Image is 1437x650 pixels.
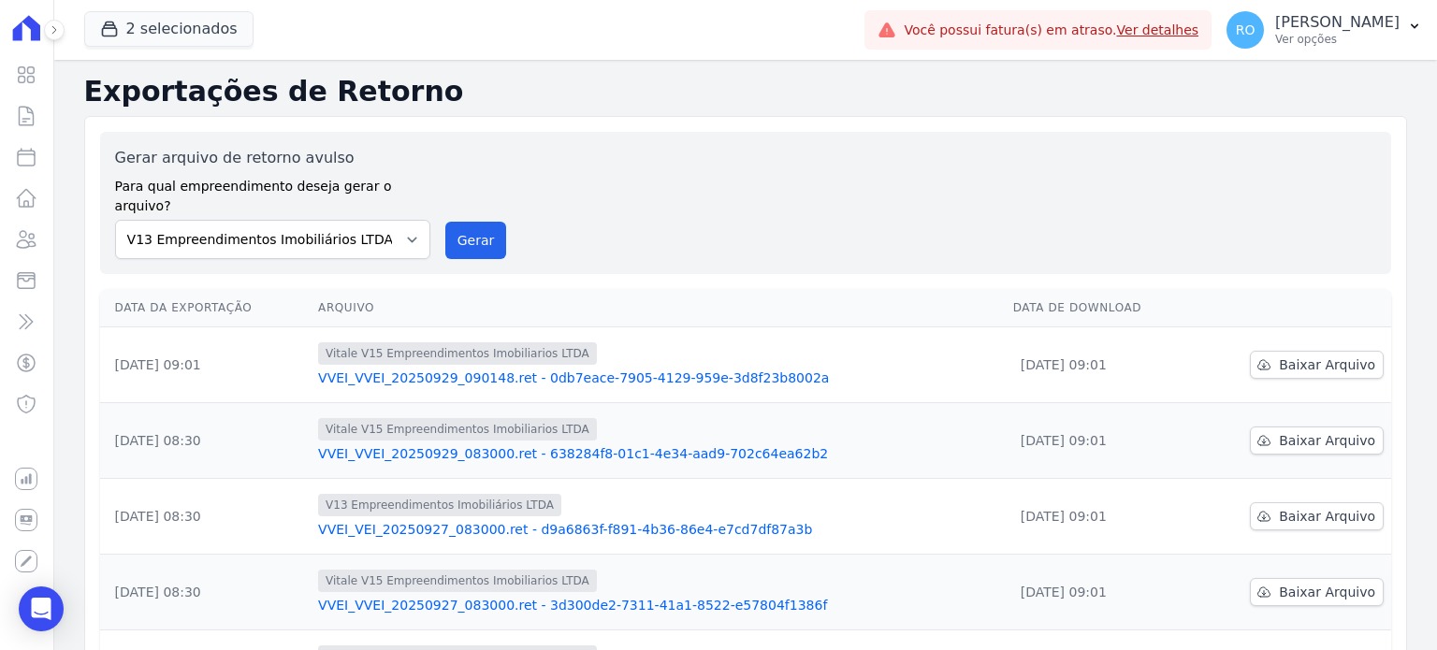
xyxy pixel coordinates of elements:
span: Você possui fatura(s) em atraso. [904,21,1198,40]
a: Baixar Arquivo [1250,351,1384,379]
th: Arquivo [311,289,1006,327]
button: Gerar [445,222,507,259]
span: RO [1236,23,1256,36]
span: V13 Empreendimentos Imobiliários LTDA [318,494,561,516]
p: Ver opções [1275,32,1400,47]
a: VVEI_VVEI_20250927_083000.ret - 3d300de2-7311-41a1-8522-e57804f1386f [318,596,998,614]
span: Baixar Arquivo [1279,507,1375,526]
button: RO [PERSON_NAME] Ver opções [1212,4,1437,56]
td: [DATE] 09:01 [1006,479,1196,555]
a: Baixar Arquivo [1250,426,1384,455]
div: Open Intercom Messenger [19,586,64,631]
h2: Exportações de Retorno [84,75,1407,108]
a: Baixar Arquivo [1250,578,1384,606]
span: Vitale V15 Empreendimentos Imobiliarios LTDA [318,570,597,592]
a: Baixar Arquivo [1250,502,1384,530]
td: [DATE] 08:30 [100,479,311,555]
th: Data da Exportação [100,289,311,327]
td: [DATE] 09:01 [1006,403,1196,479]
span: Baixar Arquivo [1279,355,1375,374]
td: [DATE] 09:01 [1006,327,1196,403]
th: Data de Download [1006,289,1196,327]
label: Gerar arquivo de retorno avulso [115,147,430,169]
span: Baixar Arquivo [1279,583,1375,601]
button: 2 selecionados [84,11,254,47]
td: [DATE] 09:01 [1006,555,1196,630]
a: VVEI_VVEI_20250929_090148.ret - 0db7eace-7905-4129-959e-3d8f23b8002a [318,368,998,387]
a: VVEI_VVEI_20250929_083000.ret - 638284f8-01c1-4e34-aad9-702c64ea62b2 [318,444,998,463]
td: [DATE] 09:01 [100,327,311,403]
span: Vitale V15 Empreendimentos Imobiliarios LTDA [318,418,597,441]
a: Ver detalhes [1117,22,1199,37]
span: Vitale V15 Empreendimentos Imobiliarios LTDA [318,342,597,365]
td: [DATE] 08:30 [100,555,311,630]
p: [PERSON_NAME] [1275,13,1400,32]
td: [DATE] 08:30 [100,403,311,479]
span: Baixar Arquivo [1279,431,1375,450]
label: Para qual empreendimento deseja gerar o arquivo? [115,169,430,216]
a: VVEI_VEI_20250927_083000.ret - d9a6863f-f891-4b36-86e4-e7cd7df87a3b [318,520,998,539]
